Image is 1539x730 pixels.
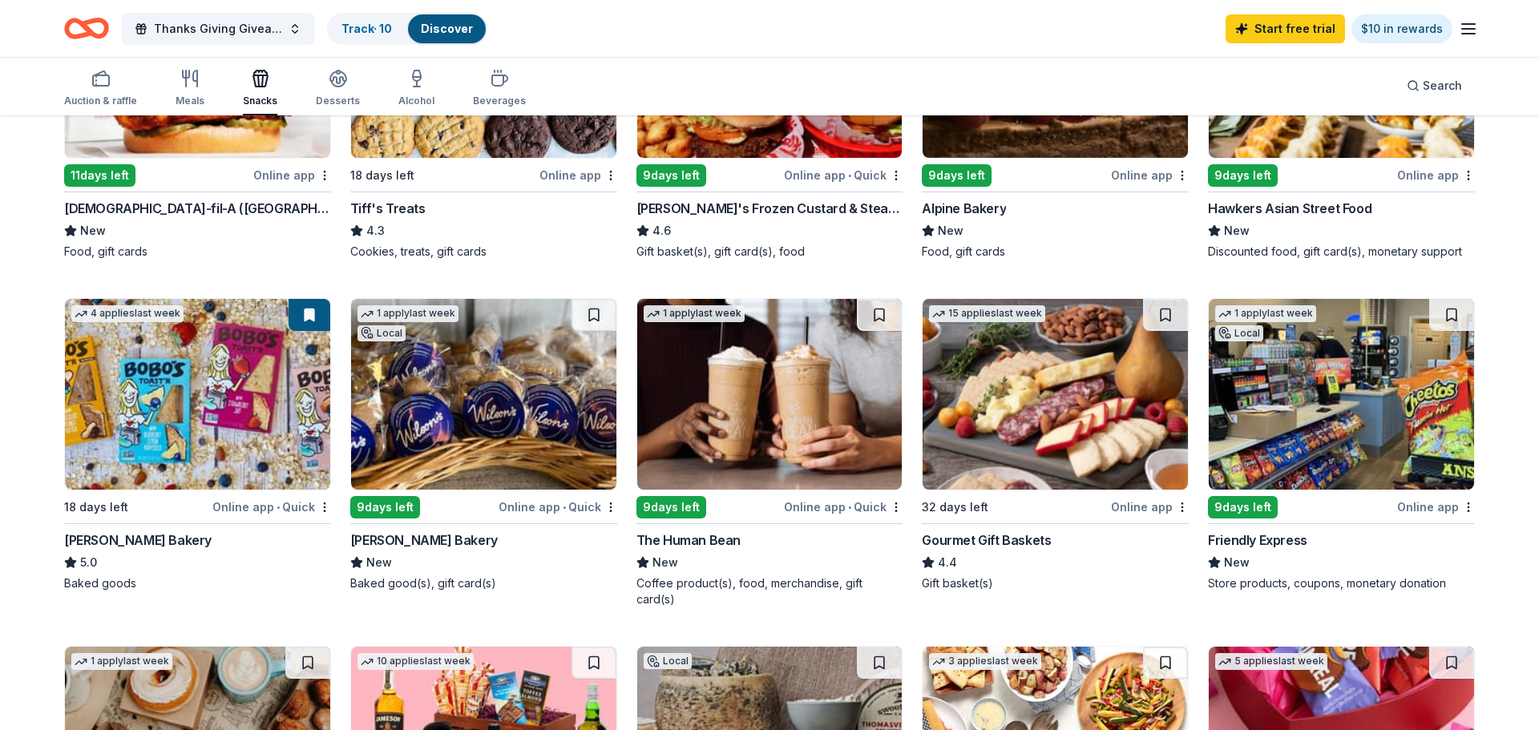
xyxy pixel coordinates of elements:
[64,164,135,187] div: 11 days left
[71,653,172,670] div: 1 apply last week
[64,530,212,550] div: [PERSON_NAME] Bakery
[350,575,617,591] div: Baked good(s), gift card(s)
[277,501,280,514] span: •
[357,325,406,341] div: Local
[1224,553,1250,572] span: New
[350,496,420,518] div: 9 days left
[357,653,474,670] div: 10 applies last week
[64,298,331,591] a: Image for Bobo's Bakery4 applieslast week18 days leftOnline app•Quick[PERSON_NAME] Bakery5.0Baked...
[1394,70,1475,102] button: Search
[652,221,671,240] span: 4.6
[636,496,706,518] div: 9 days left
[64,95,137,107] div: Auction & raffle
[350,199,426,218] div: Tiff's Treats
[929,305,1045,322] div: 15 applies last week
[1226,14,1345,43] a: Start free trial
[1215,305,1316,322] div: 1 apply last week
[1208,164,1278,187] div: 9 days left
[80,221,106,240] span: New
[922,575,1189,591] div: Gift basket(s)
[922,164,992,187] div: 9 days left
[421,22,473,35] a: Discover
[636,199,903,218] div: [PERSON_NAME]'s Frozen Custard & Steakburgers
[473,95,526,107] div: Beverages
[176,63,204,115] button: Meals
[64,199,331,218] div: [DEMOGRAPHIC_DATA]-fil-A ([GEOGRAPHIC_DATA])
[929,653,1041,670] div: 3 applies last week
[636,530,741,550] div: The Human Bean
[350,298,617,591] a: Image for Wilson's Bakery1 applylast weekLocal9days leftOnline app•Quick[PERSON_NAME] BakeryNewBa...
[848,169,851,182] span: •
[1397,165,1475,185] div: Online app
[1208,298,1475,591] a: Image for Friendly Express1 applylast weekLocal9days leftOnline appFriendly ExpressNewStore produ...
[316,63,360,115] button: Desserts
[922,298,1189,591] a: Image for Gourmet Gift Baskets15 applieslast week32 days leftOnline appGourmet Gift Baskets4.4Gif...
[637,299,903,490] img: Image for The Human Bean
[327,13,487,45] button: Track· 10Discover
[636,298,903,607] a: Image for The Human Bean1 applylast week9days leftOnline app•QuickThe Human BeanNewCoffee product...
[1224,221,1250,240] span: New
[243,95,277,107] div: Snacks
[243,63,277,115] button: Snacks
[398,95,434,107] div: Alcohol
[64,498,128,517] div: 18 days left
[1208,575,1475,591] div: Store products, coupons, monetary donation
[644,653,692,669] div: Local
[1397,497,1475,517] div: Online app
[1423,76,1462,95] span: Search
[341,22,392,35] a: Track· 10
[938,221,963,240] span: New
[563,501,566,514] span: •
[212,497,331,517] div: Online app Quick
[64,244,331,260] div: Food, gift cards
[122,13,314,45] button: Thanks Giving Giveaway
[64,575,331,591] div: Baked goods
[784,497,903,517] div: Online app Quick
[923,299,1188,490] img: Image for Gourmet Gift Baskets
[1208,199,1371,218] div: Hawkers Asian Street Food
[176,95,204,107] div: Meals
[1111,165,1189,185] div: Online app
[938,553,957,572] span: 4.4
[1351,14,1452,43] a: $10 in rewards
[71,305,184,322] div: 4 applies last week
[636,164,706,187] div: 9 days left
[1215,325,1263,341] div: Local
[357,305,458,322] div: 1 apply last week
[636,244,903,260] div: Gift basket(s), gift card(s), food
[848,501,851,514] span: •
[922,244,1189,260] div: Food, gift cards
[652,553,678,572] span: New
[350,530,498,550] div: [PERSON_NAME] Bakery
[922,199,1006,218] div: Alpine Bakery
[922,498,988,517] div: 32 days left
[65,299,330,490] img: Image for Bobo's Bakery
[1215,653,1327,670] div: 5 applies last week
[1209,299,1474,490] img: Image for Friendly Express
[784,165,903,185] div: Online app Quick
[922,530,1051,550] div: Gourmet Gift Baskets
[64,10,109,47] a: Home
[350,166,414,185] div: 18 days left
[366,221,385,240] span: 4.3
[80,553,97,572] span: 5.0
[154,19,282,38] span: Thanks Giving Giveaway
[253,165,331,185] div: Online app
[499,497,617,517] div: Online app Quick
[539,165,617,185] div: Online app
[1208,496,1278,518] div: 9 days left
[350,244,617,260] div: Cookies, treats, gift cards
[366,553,392,572] span: New
[398,63,434,115] button: Alcohol
[351,299,616,490] img: Image for Wilson's Bakery
[473,63,526,115] button: Beverages
[1208,530,1307,550] div: Friendly Express
[636,575,903,607] div: Coffee product(s), food, merchandise, gift card(s)
[1111,497,1189,517] div: Online app
[644,305,745,322] div: 1 apply last week
[1208,244,1475,260] div: Discounted food, gift card(s), monetary support
[316,95,360,107] div: Desserts
[64,63,137,115] button: Auction & raffle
